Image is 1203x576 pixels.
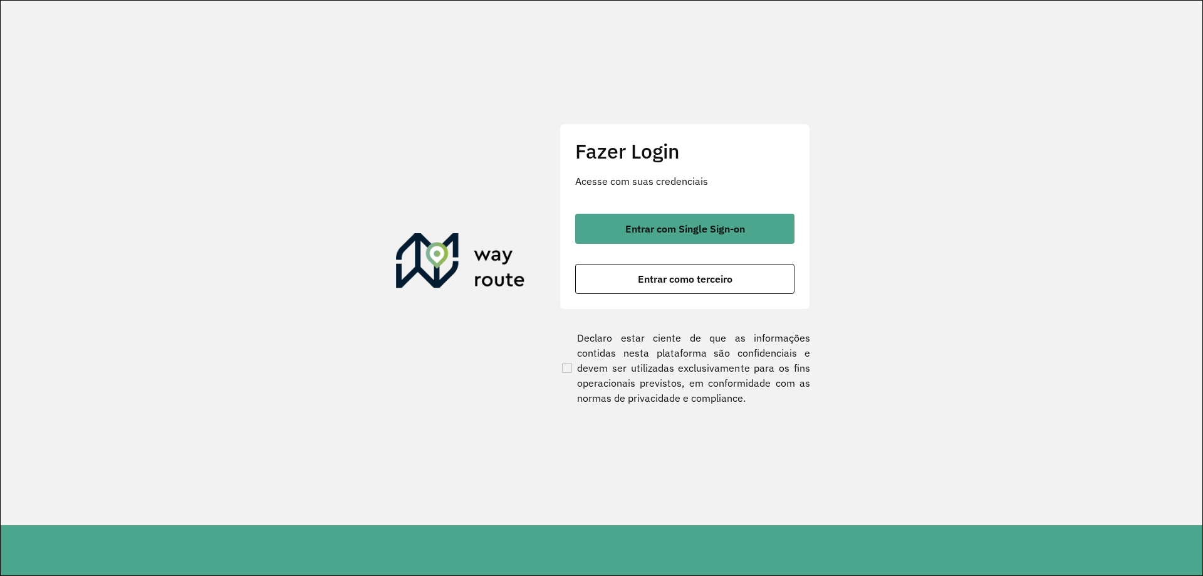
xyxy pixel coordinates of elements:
button: button [575,264,794,294]
img: Roteirizador AmbevTech [396,233,525,293]
p: Acesse com suas credenciais [575,174,794,189]
span: Entrar com Single Sign-on [625,224,745,234]
span: Entrar como terceiro [638,274,732,284]
label: Declaro estar ciente de que as informações contidas nesta plataforma são confidenciais e devem se... [560,330,810,406]
button: button [575,214,794,244]
h2: Fazer Login [575,139,794,163]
